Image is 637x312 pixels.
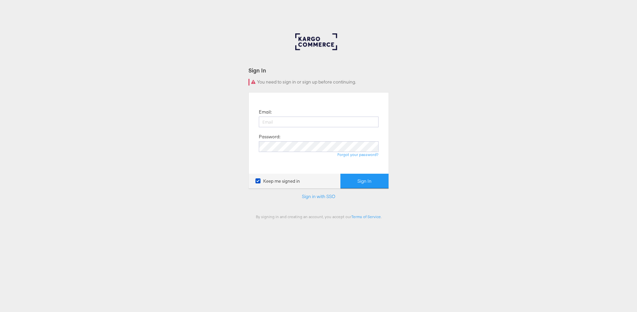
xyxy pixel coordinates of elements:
[302,193,335,199] a: Sign in with SSO
[337,152,379,157] a: Forgot your password?
[255,178,300,184] label: Keep me signed in
[248,66,389,74] div: Sign In
[259,117,379,127] input: Email
[248,214,389,219] div: By signing in and creating an account, you accept our .
[259,134,280,140] label: Password:
[351,214,381,219] a: Terms of Service
[259,109,272,115] label: Email:
[340,174,389,189] button: Sign In
[248,79,389,86] div: You need to sign in or sign up before continuing.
